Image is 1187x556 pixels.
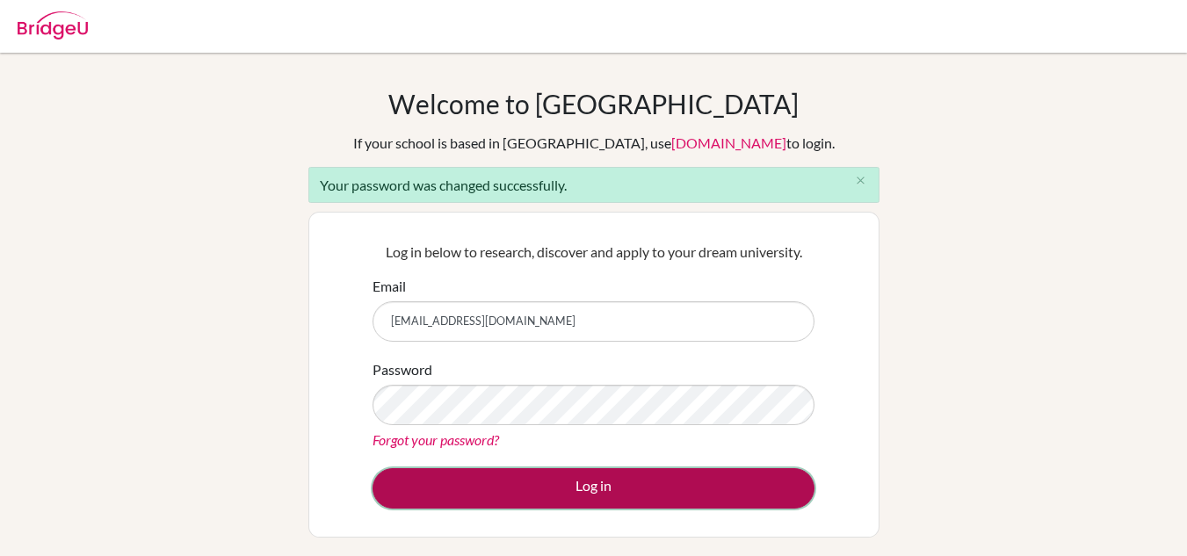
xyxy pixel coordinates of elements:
[671,134,786,151] a: [DOMAIN_NAME]
[373,468,814,509] button: Log in
[373,431,499,448] a: Forgot your password?
[388,88,799,119] h1: Welcome to [GEOGRAPHIC_DATA]
[843,168,879,194] button: Close
[18,11,88,40] img: Bridge-U
[373,359,432,380] label: Password
[373,242,814,263] p: Log in below to research, discover and apply to your dream university.
[854,174,867,187] i: close
[308,167,879,203] div: Your password was changed successfully.
[373,276,406,297] label: Email
[353,133,835,154] div: If your school is based in [GEOGRAPHIC_DATA], use to login.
